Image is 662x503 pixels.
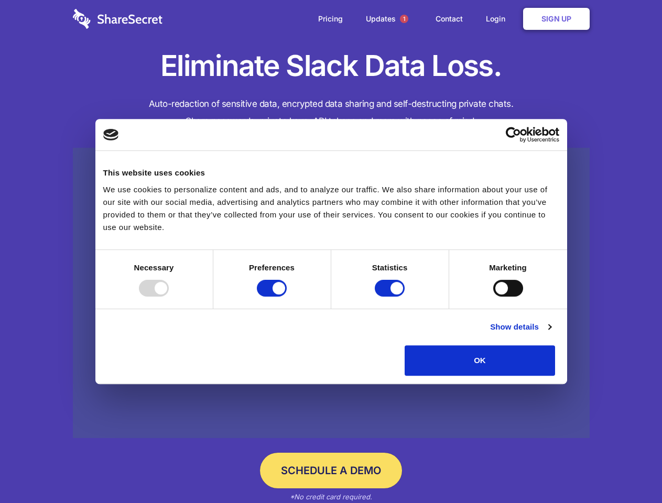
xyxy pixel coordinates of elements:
em: *No credit card required. [290,493,372,501]
a: Pricing [308,3,353,35]
strong: Necessary [134,263,174,272]
a: Login [475,3,521,35]
a: Usercentrics Cookiebot - opens in a new window [468,127,559,143]
a: Wistia video thumbnail [73,148,590,439]
h1: Eliminate Slack Data Loss. [73,47,590,85]
a: Sign Up [523,8,590,30]
img: logo-wordmark-white-trans-d4663122ce5f474addd5e946df7df03e33cb6a1c49d2221995e7729f52c070b2.svg [73,9,162,29]
h4: Auto-redaction of sensitive data, encrypted data sharing and self-destructing private chats. Shar... [73,95,590,130]
img: logo [103,129,119,140]
a: Contact [425,3,473,35]
strong: Statistics [372,263,408,272]
span: 1 [400,15,408,23]
strong: Marketing [489,263,527,272]
a: Show details [490,321,551,333]
strong: Preferences [249,263,295,272]
button: OK [405,345,555,376]
a: Schedule a Demo [260,453,402,488]
div: We use cookies to personalize content and ads, and to analyze our traffic. We also share informat... [103,183,559,234]
div: This website uses cookies [103,167,559,179]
